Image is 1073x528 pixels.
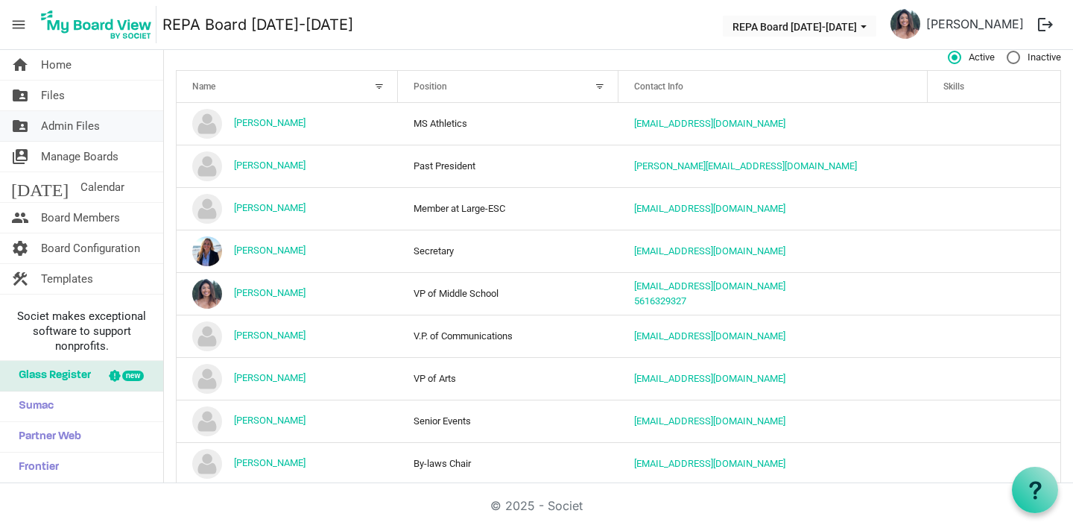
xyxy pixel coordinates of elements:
[41,81,65,110] span: Files
[177,103,398,145] td: Alexis Wagner is template cell column header Name
[948,51,995,64] span: Active
[177,442,398,485] td: Eleanor Barnett is template cell column header Name
[11,453,59,483] span: Frontier
[398,103,619,145] td: MS Athletics column header Position
[490,498,583,513] a: © 2025 - Societ
[928,400,1060,442] td: is template cell column header Skills
[11,233,29,263] span: settings
[192,406,222,436] img: no-profile-picture.svg
[928,187,1060,230] td: is template cell column header Skills
[37,6,162,43] a: My Board View Logo
[41,142,118,172] span: Manage Boards
[398,357,619,400] td: VP of Arts column header Position
[234,245,306,256] a: [PERSON_NAME]
[398,230,619,272] td: Secretary column header Position
[177,187,398,230] td: Alyssa Kriplen is template cell column header Name
[192,279,222,309] img: YcOm1LtmP80IA-PKU6h1PJ--Jn-4kuVIEGfr0aR6qQTzM5pdw1I7-_SZs6Ee-9uXvl2a8gAPaoRLVNHcOWYtXg_thumb.png
[928,315,1060,357] td: is template cell column header Skills
[192,321,222,351] img: no-profile-picture.svg
[618,145,928,187] td: allisonholly@me.com is template cell column header Contact Info
[234,202,306,213] a: [PERSON_NAME]
[192,194,222,224] img: no-profile-picture.svg
[192,151,222,181] img: no-profile-picture.svg
[192,236,222,266] img: GVxojR11xs49XgbNM-sLDDWjHKO122yGBxu-5YQX9yr1ADdzlG6A4r0x0F6G_grEQxj0HNV2lcBeFAaywZ0f2A_thumb.png
[234,330,306,341] a: [PERSON_NAME]
[11,172,69,202] span: [DATE]
[398,272,619,315] td: VP of Middle School column header Position
[41,203,120,233] span: Board Members
[234,160,306,171] a: [PERSON_NAME]
[618,187,928,230] td: alyssa.kriplen@makwork.com is template cell column header Contact Info
[11,422,81,452] span: Partner Web
[618,442,928,485] td: ebarnett@atllp.com is template cell column header Contact Info
[943,81,964,92] span: Skills
[618,230,928,272] td: akeroh@yahoo.com is template cell column header Contact Info
[11,142,29,172] span: switch_account
[234,117,306,128] a: [PERSON_NAME]
[41,111,100,141] span: Admin Files
[177,315,398,357] td: Angelina Kaye is template cell column header Name
[11,50,29,80] span: home
[928,357,1060,400] td: is template cell column header Skills
[928,272,1060,315] td: is template cell column header Skills
[634,330,785,342] a: [EMAIL_ADDRESS][DOMAIN_NAME]
[234,287,306,298] a: [PERSON_NAME]
[11,361,91,391] span: Glass Register
[234,415,306,426] a: [PERSON_NAME]
[634,160,857,172] a: [PERSON_NAME][EMAIL_ADDRESS][DOMAIN_NAME]
[11,81,29,110] span: folder_shared
[634,373,785,384] a: [EMAIL_ADDRESS][DOMAIN_NAME]
[398,145,619,187] td: Past President column header Position
[177,145,398,187] td: Allison Holly is template cell column header Name
[37,6,156,43] img: My Board View Logo
[162,10,353,40] a: REPA Board [DATE]-[DATE]
[11,203,29,233] span: people
[928,145,1060,187] td: is template cell column header Skills
[634,81,683,92] span: Contact Info
[234,457,306,468] a: [PERSON_NAME]
[41,233,140,263] span: Board Configuration
[634,458,785,469] a: [EMAIL_ADDRESS][DOMAIN_NAME]
[634,203,785,214] a: [EMAIL_ADDRESS][DOMAIN_NAME]
[618,357,928,400] td: cbrooke1@gmail.com is template cell column header Contact Info
[634,118,785,129] a: [EMAIL_ADDRESS][DOMAIN_NAME]
[398,187,619,230] td: Member at Large-ESC column header Position
[11,111,29,141] span: folder_shared
[177,400,398,442] td: Dana Martorella is template cell column header Name
[1007,51,1061,64] span: Inactive
[398,442,619,485] td: By-laws Chair column header Position
[192,364,222,394] img: no-profile-picture.svg
[618,400,928,442] td: dbwmartorella@gmail.com is template cell column header Contact Info
[192,81,215,92] span: Name
[928,442,1060,485] td: is template cell column header Skills
[634,295,686,307] a: 5616329327
[11,392,54,421] span: Sumac
[11,264,29,294] span: construction
[41,50,72,80] span: Home
[398,315,619,357] td: V.P. of Communications column header Position
[192,449,222,479] img: no-profile-picture.svg
[618,315,928,357] td: kaye1839@bellsouth.net is template cell column header Contact Info
[414,81,447,92] span: Position
[634,245,785,257] a: [EMAIL_ADDRESS][DOMAIN_NAME]
[1030,9,1061,40] button: logout
[7,309,156,353] span: Societ makes exceptional software to support nonprofits.
[398,400,619,442] td: Senior Events column header Position
[80,172,124,202] span: Calendar
[723,16,876,37] button: REPA Board 2025-2026 dropdownbutton
[618,103,928,145] td: aswagner93@aol.com is template cell column header Contact Info
[890,9,920,39] img: YcOm1LtmP80IA-PKU6h1PJ--Jn-4kuVIEGfr0aR6qQTzM5pdw1I7-_SZs6Ee-9uXvl2a8gAPaoRLVNHcOWYtXg_thumb.png
[234,372,306,383] a: [PERSON_NAME]
[177,357,398,400] td: Brooke Hoenig is template cell column header Name
[177,230,398,272] td: Amy Brown is template cell column header Name
[122,371,144,381] div: new
[4,10,33,39] span: menu
[634,280,785,292] a: [EMAIL_ADDRESS][DOMAIN_NAME]
[920,9,1030,39] a: [PERSON_NAME]
[41,264,93,294] span: Templates
[177,272,398,315] td: Amy Hadjilogiou is template cell column header Name
[618,272,928,315] td: ajs406@hotmail.com5616329327 is template cell column header Contact Info
[634,415,785,427] a: [EMAIL_ADDRESS][DOMAIN_NAME]
[928,230,1060,272] td: is template cell column header Skills
[192,109,222,139] img: no-profile-picture.svg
